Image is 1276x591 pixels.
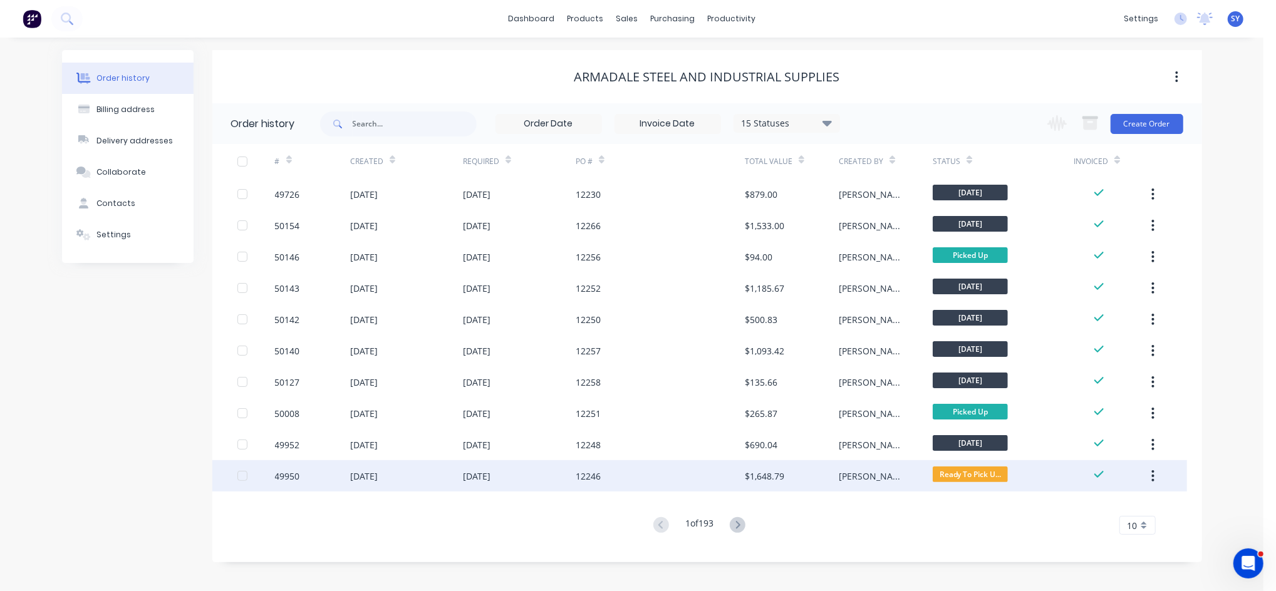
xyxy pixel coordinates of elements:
div: [DATE] [350,438,378,451]
div: Created By [839,144,933,178]
div: settings [1118,9,1164,28]
div: [DATE] [350,470,378,483]
div: 12230 [576,188,601,201]
button: Contacts [62,188,194,219]
div: 12256 [576,250,601,264]
div: Order history [231,116,295,131]
div: $135.66 [745,376,777,389]
div: 12250 [576,313,601,326]
div: 50140 [275,344,300,357]
div: [DATE] [463,313,490,326]
button: Order history [62,63,194,94]
div: [DATE] [463,376,490,389]
div: $879.00 [745,188,777,201]
div: [PERSON_NAME] [839,219,908,232]
div: Delivery addresses [96,135,173,146]
div: Collaborate [96,167,146,178]
div: Billing address [96,104,155,115]
div: [PERSON_NAME] [839,407,908,420]
div: $1,185.67 [745,282,784,295]
span: Picked Up [933,247,1008,263]
div: 1 of 193 [685,516,713,535]
input: Order Date [496,115,601,133]
div: [PERSON_NAME] [839,282,908,295]
div: $500.83 [745,313,777,326]
div: [PERSON_NAME] [839,470,908,483]
span: SY [1232,13,1240,24]
button: Delivery addresses [62,125,194,157]
div: productivity [701,9,762,28]
div: [PERSON_NAME] [839,188,908,201]
div: Created [350,156,383,167]
div: Invoiced [1074,144,1149,178]
div: Total Value [745,156,792,167]
div: # [275,156,280,167]
div: # [275,144,350,178]
div: [DATE] [463,344,490,357]
div: sales [609,9,644,28]
div: [DATE] [463,407,490,420]
div: 50142 [275,313,300,326]
div: Status [933,144,1074,178]
button: Settings [62,219,194,250]
div: [DATE] [463,282,490,295]
div: Armadale steel and Industrial Supplies [574,69,840,85]
div: 12258 [576,376,601,389]
span: [DATE] [933,373,1008,388]
iframe: Intercom live chat [1233,548,1263,578]
div: [DATE] [350,407,378,420]
div: [DATE] [350,219,378,232]
div: $265.87 [745,407,777,420]
div: 12251 [576,407,601,420]
div: 12246 [576,470,601,483]
button: Create Order [1111,114,1183,134]
div: Order history [96,73,150,84]
div: $1,093.42 [745,344,784,357]
div: purchasing [644,9,701,28]
div: $690.04 [745,438,777,451]
div: Invoiced [1074,156,1108,167]
div: 50146 [275,250,300,264]
button: Collaborate [62,157,194,188]
div: Required [463,144,576,178]
div: [PERSON_NAME] [839,313,908,326]
div: Created By [839,156,883,167]
div: 50143 [275,282,300,295]
button: Billing address [62,94,194,125]
div: [DATE] [463,219,490,232]
div: 12252 [576,282,601,295]
div: Settings [96,229,131,240]
span: Ready To Pick U... [933,466,1008,482]
div: [PERSON_NAME] [839,376,908,389]
div: [DATE] [463,188,490,201]
div: 49950 [275,470,300,483]
div: 50127 [275,376,300,389]
span: Picked Up [933,404,1008,419]
div: [DATE] [350,282,378,295]
div: products [561,9,609,28]
span: [DATE] [933,341,1008,357]
div: 12248 [576,438,601,451]
div: Total Value [745,144,839,178]
div: 15 Statuses [734,116,839,130]
span: [DATE] [933,216,1008,232]
div: [DATE] [350,188,378,201]
img: Factory [23,9,41,28]
div: 50154 [275,219,300,232]
div: Created [350,144,463,178]
input: Invoice Date [615,115,720,133]
div: $1,533.00 [745,219,784,232]
div: PO # [576,156,593,167]
div: [PERSON_NAME] [839,438,908,451]
div: [DATE] [350,250,378,264]
span: 10 [1128,519,1138,532]
div: [DATE] [350,376,378,389]
input: Search... [353,111,477,136]
div: [DATE] [463,438,490,451]
div: 12257 [576,344,601,357]
div: [DATE] [350,313,378,326]
div: Status [933,156,960,167]
div: Contacts [96,198,135,209]
div: [DATE] [463,250,490,264]
div: [DATE] [350,344,378,357]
